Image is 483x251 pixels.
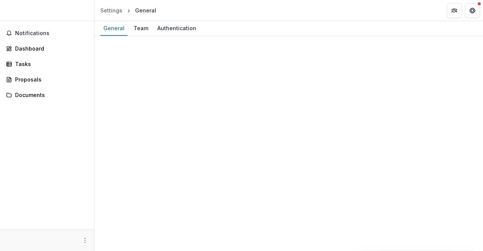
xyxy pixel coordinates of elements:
a: General [100,21,128,36]
a: Dashboard [3,42,91,55]
div: Documents [15,91,85,99]
a: Settings [97,5,125,16]
nav: breadcrumb [97,5,159,16]
div: Proposals [15,75,85,83]
button: Partners [447,3,462,18]
div: General [100,23,128,34]
div: General [135,6,156,14]
div: Authentication [154,23,199,34]
div: Tasks [15,60,85,68]
button: More [80,236,89,245]
button: Get Help [465,3,480,18]
a: Team [131,21,151,36]
button: Notifications [3,27,91,39]
a: Documents [3,89,91,101]
a: Proposals [3,73,91,86]
a: Tasks [3,58,91,70]
div: Settings [100,6,122,14]
span: Notifications [15,30,88,37]
div: Dashboard [15,45,85,52]
a: Authentication [154,21,199,36]
div: Team [131,23,151,34]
